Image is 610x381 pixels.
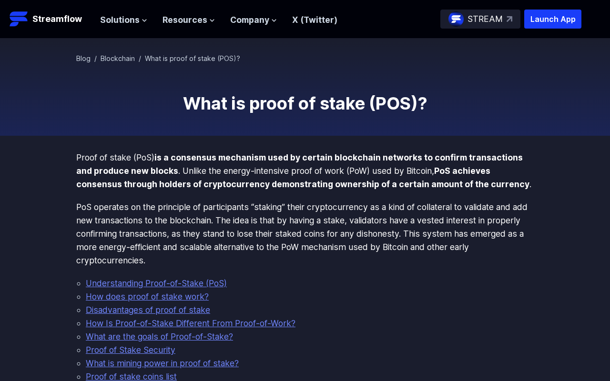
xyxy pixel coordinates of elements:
button: Resources [163,13,215,27]
span: / [94,54,97,62]
a: Proof of Stake Security [86,345,175,355]
a: Understanding Proof-of-Stake (PoS) [86,278,227,288]
p: Streamflow [32,12,82,26]
span: Solutions [100,13,140,27]
img: top-right-arrow.svg [507,16,512,22]
button: Launch App [524,10,581,29]
button: Company [230,13,277,27]
p: Proof of stake (PoS) . Unlike the energy-intensive proof of work (PoW) used by Bitcoin, . [76,151,534,191]
a: How Is Proof-of-Stake Different From Proof-of-Work? [86,318,295,328]
a: STREAM [440,10,520,29]
a: Blockchain [101,54,135,62]
p: PoS operates on the principle of participants “staking” their cryptocurrency as a kind of collate... [76,201,534,267]
img: streamflow-logo-circle.png [448,11,464,27]
span: Resources [163,13,207,27]
p: STREAM [468,12,503,26]
a: X (Twitter) [292,15,337,25]
a: What are the goals of Proof-of-Stake? [86,331,233,341]
span: / [139,54,141,62]
span: What is proof of stake (POS)? [145,54,240,62]
a: What is mining power in proof of stake? [86,358,239,368]
span: Company [230,13,269,27]
img: Streamflow Logo [10,10,29,29]
a: Streamflow [10,10,91,29]
h1: What is proof of stake (POS)? [76,94,534,113]
a: How does proof of stake work? [86,291,209,301]
strong: is a consensus mechanism used by certain blockchain networks to confirm transactions and produce ... [76,152,523,176]
a: Disadvantages of proof of stake [86,305,210,315]
button: Solutions [100,13,147,27]
a: Blog [76,54,91,62]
